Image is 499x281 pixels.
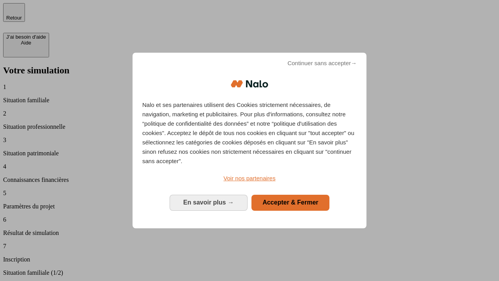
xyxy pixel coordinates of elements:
[231,72,268,96] img: Logo
[142,174,357,183] a: Voir nos partenaires
[223,175,275,181] span: Voir nos partenaires
[170,195,248,210] button: En savoir plus: Configurer vos consentements
[287,59,357,68] span: Continuer sans accepter→
[251,195,329,210] button: Accepter & Fermer: Accepter notre traitement des données et fermer
[183,199,234,206] span: En savoir plus →
[262,199,318,206] span: Accepter & Fermer
[133,53,366,228] div: Bienvenue chez Nalo Gestion du consentement
[142,100,357,166] p: Nalo et ses partenaires utilisent des Cookies strictement nécessaires, de navigation, marketing e...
